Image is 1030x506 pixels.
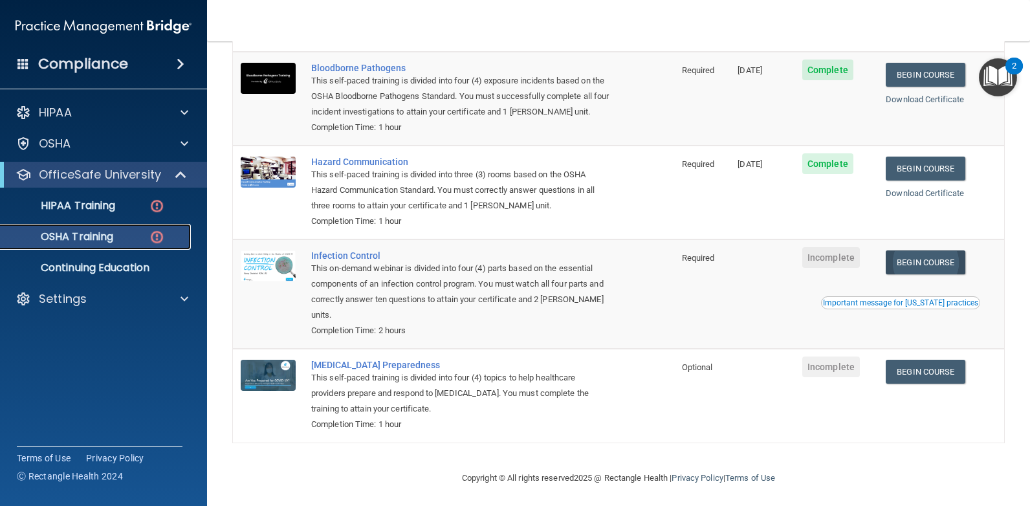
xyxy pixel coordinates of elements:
p: Settings [39,291,87,307]
p: OSHA [39,136,71,151]
a: HIPAA [16,105,188,120]
div: This self-paced training is divided into three (3) rooms based on the OSHA Hazard Communication S... [311,167,609,214]
span: Required [682,253,715,263]
span: Required [682,65,715,75]
a: Terms of Use [725,473,775,483]
a: Begin Course [886,157,965,181]
span: Complete [802,153,853,174]
span: Complete [802,60,853,80]
div: This self-paced training is divided into four (4) topics to help healthcare providers prepare and... [311,370,609,417]
a: Begin Course [886,360,965,384]
span: [DATE] [738,159,762,169]
a: Hazard Communication [311,157,609,167]
a: Begin Course [886,250,965,274]
a: Download Certificate [886,94,964,104]
div: Important message for [US_STATE] practices [823,299,978,307]
span: Ⓒ Rectangle Health 2024 [17,470,123,483]
div: 2 [1012,66,1016,83]
img: PMB logo [16,14,192,39]
a: OSHA [16,136,188,151]
a: Terms of Use [17,452,71,465]
p: OfficeSafe University [39,167,161,182]
a: Bloodborne Pathogens [311,63,609,73]
img: danger-circle.6113f641.png [149,198,165,214]
p: Continuing Education [8,261,185,274]
div: This self-paced training is divided into four (4) exposure incidents based on the OSHA Bloodborne... [311,73,609,120]
div: Completion Time: 2 hours [311,323,609,338]
a: Infection Control [311,250,609,261]
a: [MEDICAL_DATA] Preparedness [311,360,609,370]
div: Completion Time: 1 hour [311,120,609,135]
a: Settings [16,291,188,307]
span: Incomplete [802,247,860,268]
button: Read this if you are a dental practitioner in the state of CA [821,296,980,309]
p: HIPAA [39,105,72,120]
div: This on-demand webinar is divided into four (4) parts based on the essential components of an inf... [311,261,609,323]
span: Optional [682,362,713,372]
h4: Compliance [38,55,128,73]
a: Begin Course [886,63,965,87]
span: [DATE] [738,65,762,75]
div: Completion Time: 1 hour [311,417,609,432]
a: OfficeSafe University [16,167,188,182]
div: Completion Time: 1 hour [311,214,609,229]
span: Required [682,159,715,169]
span: Incomplete [802,357,860,377]
button: Open Resource Center, 2 new notifications [979,58,1017,96]
p: HIPAA Training [8,199,115,212]
a: Privacy Policy [86,452,144,465]
p: OSHA Training [8,230,113,243]
div: Copyright © All rights reserved 2025 @ Rectangle Health | | [382,457,855,499]
a: Download Certificate [886,188,964,198]
a: Privacy Policy [672,473,723,483]
img: danger-circle.6113f641.png [149,229,165,245]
